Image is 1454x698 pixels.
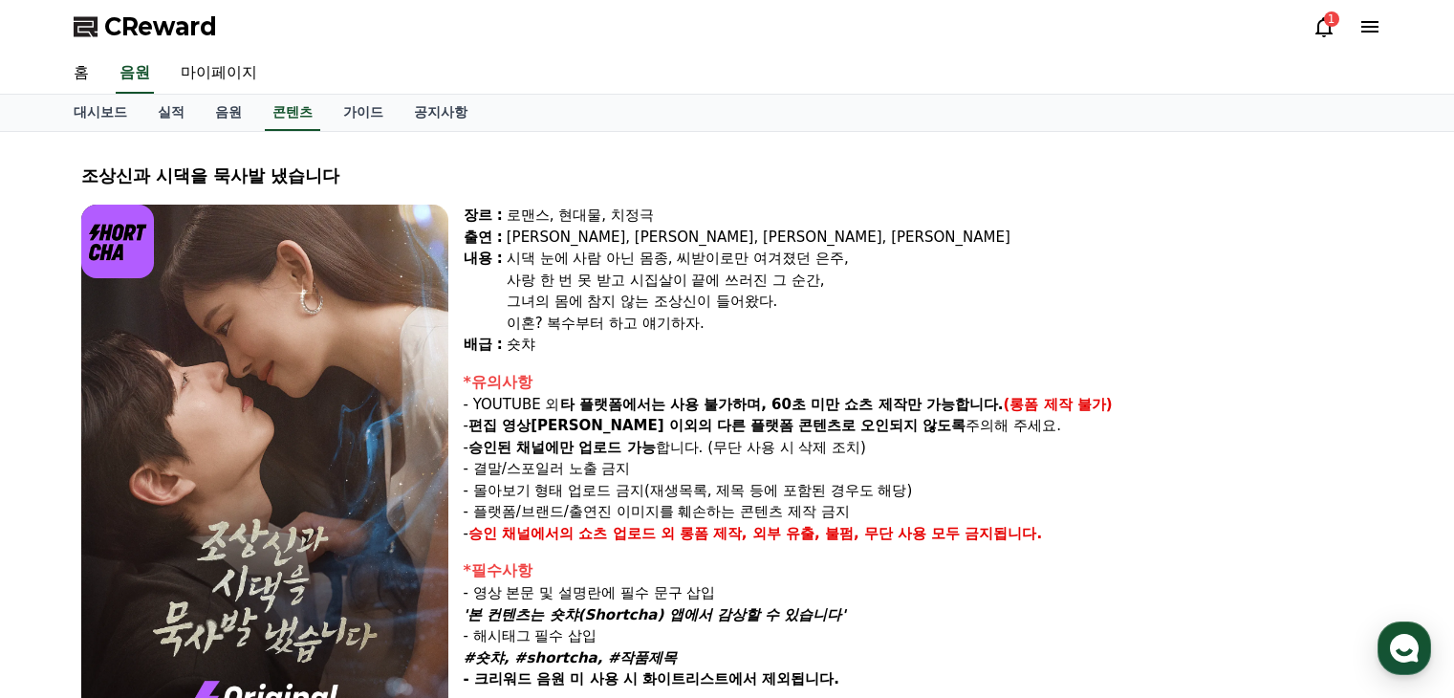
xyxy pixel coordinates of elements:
[464,670,839,687] strong: - 크리워드 음원 미 사용 시 화이트리스트에서 제외됩니다.
[464,501,1374,523] p: - 플랫폼/브랜드/출연진 이미지를 훼손하는 콘텐츠 제작 금지
[464,559,1374,582] div: *필수사항
[464,625,1374,647] p: - 해시태그 필수 삽입
[81,163,1374,189] div: 조상신과 시댁을 묵사발 냈습니다
[507,313,1374,335] div: 이혼? 복수부터 하고 얘기하자.
[116,54,154,94] a: 음원
[464,334,503,356] div: 배급 :
[507,291,1374,313] div: 그녀의 몸에 참지 않는 조상신이 들어왔다.
[464,227,503,249] div: 출연 :
[1324,11,1339,27] div: 1
[464,394,1374,416] p: - YOUTUBE 외
[560,396,1004,413] strong: 타 플랫폼에서는 사용 불가하며, 60초 미만 쇼츠 제작만 가능합니다.
[468,417,712,434] strong: 편집 영상[PERSON_NAME] 이외의
[464,606,846,623] em: '본 컨텐츠는 숏챠(Shortcha) 앱에서 감상할 수 있습니다'
[468,439,656,456] strong: 승인된 채널에만 업로드 가능
[464,523,1374,545] p: -
[507,270,1374,292] div: 사랑 한 번 못 받고 시집살이 끝에 쓰러진 그 순간,
[464,437,1374,459] p: - 합니다. (무단 사용 시 삭제 조치)
[58,54,104,94] a: 홈
[1313,15,1335,38] a: 1
[464,205,503,227] div: 장르 :
[58,95,142,131] a: 대시보드
[464,480,1374,502] p: - 몰아보기 형태 업로드 금지(재생목록, 제목 등에 포함된 경우도 해당)
[104,11,217,42] span: CReward
[507,205,1374,227] div: 로맨스, 현대물, 치정극
[464,415,1374,437] p: - 주의해 주세요.
[265,95,320,131] a: 콘텐츠
[507,334,1374,356] div: 숏챠
[1004,396,1113,413] strong: (롱폼 제작 불가)
[464,582,1374,604] p: - 영상 본문 및 설명란에 필수 문구 삽입
[464,458,1374,480] p: - 결말/스포일러 노출 금지
[468,525,675,542] strong: 승인 채널에서의 쇼츠 업로드 외
[507,248,1374,270] div: 시댁 눈에 사람 아닌 몸종, 씨받이로만 여겨졌던 은주,
[464,371,1374,394] div: *유의사항
[142,95,200,131] a: 실적
[165,54,272,94] a: 마이페이지
[464,649,678,666] em: #숏챠, #shortcha, #작품제목
[200,95,257,131] a: 음원
[81,205,155,278] img: logo
[680,525,1043,542] strong: 롱폼 제작, 외부 유출, 불펌, 무단 사용 모두 금지됩니다.
[399,95,483,131] a: 공지사항
[507,227,1374,249] div: [PERSON_NAME], [PERSON_NAME], [PERSON_NAME], [PERSON_NAME]
[717,417,966,434] strong: 다른 플랫폼 콘텐츠로 오인되지 않도록
[74,11,217,42] a: CReward
[464,248,503,334] div: 내용 :
[328,95,399,131] a: 가이드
